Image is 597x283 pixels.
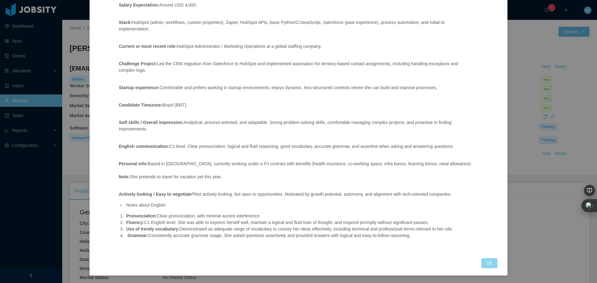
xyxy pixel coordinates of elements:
[125,202,474,208] li: Notes about English:
[125,213,474,219] li: Clear pronunciation, with minimal accent interference.
[119,102,474,108] p: Brazil (BRT).
[119,144,169,149] strong: English communication:
[119,192,195,197] strong: Actively looking / Easy to negotiate?
[119,20,132,25] strong: Stack:
[119,44,177,49] strong: Current or most recent role:
[126,226,180,231] strong: Use of trendy vocabulary:
[119,161,474,180] p: Based in [GEOGRAPHIC_DATA]; currently working under a PJ contract with benefits (health insurance...
[127,233,148,238] strong: Grammar:
[119,103,163,107] strong: Candidate Timezone:
[119,143,474,150] p: C1 level. Clear pronunciation, logical and fluid reasoning, good vocabulary, accurate grammar, an...
[119,61,157,66] strong: Challenge Project:
[119,85,160,90] strong: Startup experience:
[125,232,474,239] li: Consistently accurate grammar usage. She asked questions assertively and provided answers with lo...
[481,258,497,268] button: OK
[119,2,474,8] p: Around USD 4,000.
[125,219,474,226] li: C1 English level. She was able to express herself well, maintain a logical and fluid train of tho...
[119,161,148,166] strong: Personal info:
[119,191,474,198] p: Not actively looking, but open to opportunities. Motivated by growth potential, autonomy, and ali...
[119,84,474,91] p: Comfortable and prefers working in startup environments; enjoys dynamic, less-structured contexts...
[119,19,474,32] p: HubSpot (admin, workflows, custom properties), Zapier, HubSpot APIs, basic Python/C/JavaScript, S...
[126,213,157,218] strong: Pronunciation:
[126,220,144,225] strong: Fluency:
[119,2,159,7] strong: Salary Expectation:
[119,43,474,50] p: HubSpot Administrator / Marketing Operations at a global staffing company.
[119,61,474,74] p: Led the CRM migration from Salesforce to HubSpot and implemented automation for territory-based c...
[125,226,474,232] li: Demonstrated an adequate range of vocabulary to convey her ideas effectively, including technical...
[119,119,474,132] p: Analytical, process-oriented, and adaptable. Strong problem-solving skills, comfortable managing ...
[119,174,130,179] strong: Note:
[119,120,184,125] strong: Soft skills / Overall impression:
